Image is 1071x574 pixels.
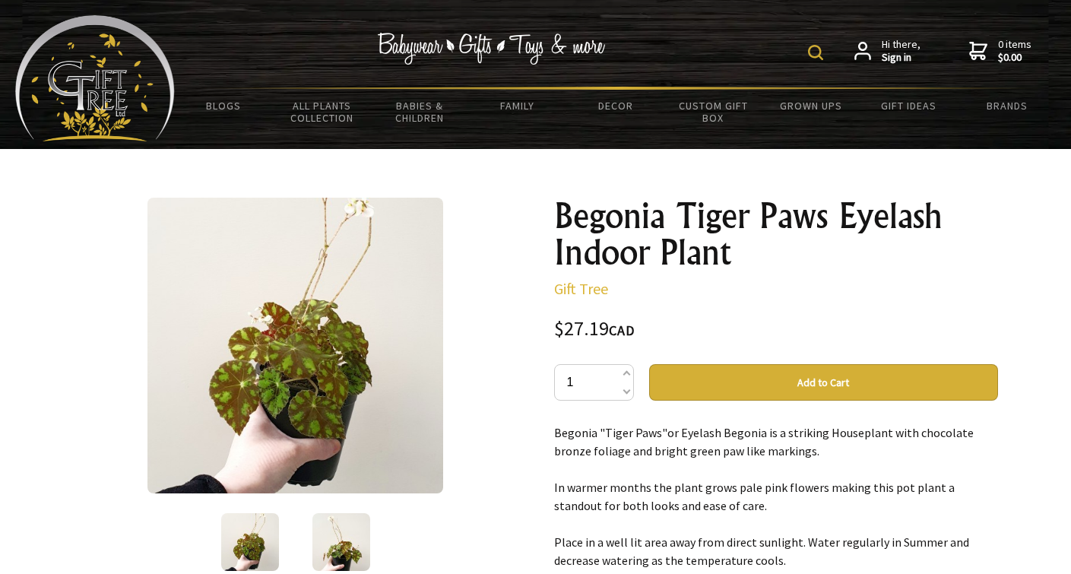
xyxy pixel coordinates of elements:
a: Babies & Children [371,90,469,134]
a: Gift Tree [554,279,608,298]
a: Gift Ideas [860,90,958,122]
a: BLOGS [175,90,273,122]
img: Babyware - Gifts - Toys and more... [15,15,175,141]
a: Custom Gift Box [664,90,762,134]
img: Babywear - Gifts - Toys & more [378,33,606,65]
button: Add to Cart [649,364,998,401]
img: product search [808,45,823,60]
img: Begonia Tiger Paws Eyelash Indoor Plant [312,513,370,571]
h1: Begonia Tiger Paws Eyelash Indoor Plant [554,198,998,271]
div: $27.19 [554,319,998,340]
strong: $0.00 [998,51,1031,65]
img: Begonia Tiger Paws Eyelash Indoor Plant [147,198,443,493]
span: Hi there, [882,38,920,65]
a: Brands [958,90,1056,122]
a: Hi there,Sign in [854,38,920,65]
span: CAD [609,322,635,339]
strong: Sign in [882,51,920,65]
a: Grown Ups [762,90,860,122]
img: Begonia Tiger Paws Eyelash Indoor Plant [221,513,279,571]
span: 0 items [998,37,1031,65]
a: 0 items$0.00 [969,38,1031,65]
a: Decor [566,90,664,122]
a: Family [468,90,566,122]
a: All Plants Collection [273,90,371,134]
